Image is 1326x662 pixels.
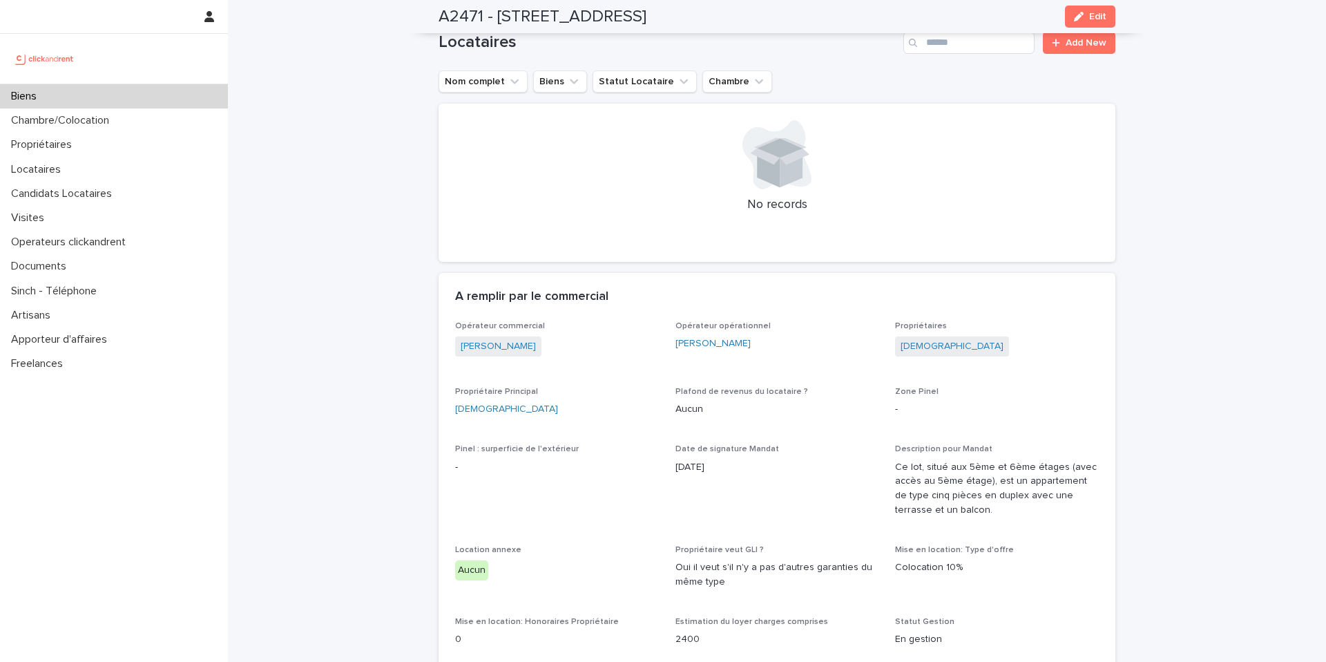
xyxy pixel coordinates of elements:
p: Ce lot, situé aux 5ème et 6ème étages (avec accès au 5ème étage), est un appartement de type cinq... [895,460,1099,518]
p: Documents [6,260,77,273]
p: 0 [455,632,659,647]
p: Operateurs clickandrent [6,236,137,249]
h1: Locataires [439,32,898,53]
span: Propriétaire Principal [455,388,538,396]
span: Location annexe [455,546,521,554]
span: Statut Gestion [895,618,954,626]
p: Artisans [6,309,61,322]
p: En gestion [895,632,1099,647]
span: Opérateur commercial [455,322,545,330]
p: Sinch - Téléphone [6,285,108,298]
span: Edit [1089,12,1106,21]
a: [DEMOGRAPHIC_DATA] [455,402,558,417]
button: Biens [533,70,587,93]
h2: A2471 - [STREET_ADDRESS] [439,7,646,27]
span: Opérateur opérationnel [675,322,771,330]
span: Propriétaire veut GLI ? [675,546,764,554]
button: Chambre [702,70,772,93]
span: Description pour Mandat [895,445,992,453]
p: Oui il veut s'il n'y a pas d'autres garanties du même type [675,560,879,589]
input: Search [903,32,1035,54]
span: Zone Pinel [895,388,939,396]
a: Add New [1043,32,1115,54]
p: [DATE] [675,460,879,475]
button: Statut Locataire [593,70,697,93]
span: Estimation du loyer charges comprises [675,618,828,626]
p: No records [455,198,1099,213]
p: - [455,460,659,475]
span: Plafond de revenus du locataire ? [675,388,808,396]
p: Visites [6,211,55,225]
a: [DEMOGRAPHIC_DATA] [901,339,1003,354]
p: Propriétaires [6,138,83,151]
p: Freelances [6,357,74,370]
span: Pinel : surperficie de l'extérieur [455,445,579,453]
button: Edit [1065,6,1115,28]
p: Locataires [6,163,72,176]
span: Add New [1066,38,1106,48]
a: [PERSON_NAME] [675,337,751,351]
a: [PERSON_NAME] [461,339,536,354]
p: Candidats Locataires [6,187,123,200]
p: Biens [6,90,48,103]
p: Apporteur d'affaires [6,333,118,346]
span: Mise en location: Honoraires Propriétaire [455,618,619,626]
img: UCB0brd3T0yccxBKYDjQ [11,45,78,73]
button: Nom complet [439,70,528,93]
p: 2400 [675,632,879,647]
p: - [895,402,1099,417]
div: Aucun [455,560,488,580]
p: Aucun [675,402,879,417]
p: Colocation 10% [895,560,1099,575]
h2: A remplir par le commercial [455,290,608,305]
p: Chambre/Colocation [6,114,120,127]
span: Mise en location: Type d'offre [895,546,1014,554]
span: Propriétaires [895,322,947,330]
span: Date de signature Mandat [675,445,779,453]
